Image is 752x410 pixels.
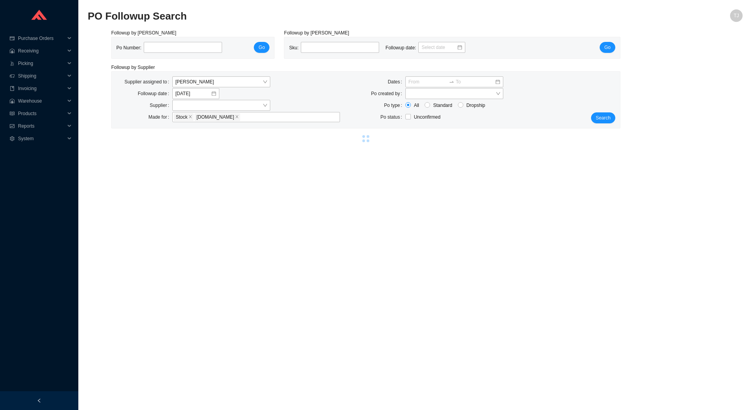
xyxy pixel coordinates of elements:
span: Shipping [18,70,65,82]
span: close [188,115,192,119]
span: Standard [430,101,456,109]
span: Warehouse [18,95,65,107]
input: Select date [421,43,457,51]
span: Go [258,43,265,51]
label: Po status: [380,112,405,123]
span: Followup by [PERSON_NAME] [284,30,349,36]
label: Supplier assigned to [125,76,172,87]
span: fund [9,124,15,128]
span: Picking [18,57,65,70]
button: Go [254,42,269,53]
span: to [449,79,454,85]
span: Stock [174,113,193,121]
span: Products [18,107,65,120]
input: To [456,78,495,86]
span: Dropship [463,101,488,109]
span: Tziporah Jakobovits [175,77,267,87]
input: From [409,78,447,86]
span: Followup by Supplier [111,65,155,70]
span: read [9,111,15,116]
label: Dates: [388,76,405,87]
span: Go [604,43,611,51]
label: Po type: [384,100,405,111]
button: Search [591,112,615,123]
span: [DOMAIN_NAME] [197,114,234,121]
h2: PO Followup Search [88,9,579,23]
label: Made for: [148,112,172,123]
label: Po created by: [371,88,405,99]
span: swap-right [449,79,454,85]
span: Stock [176,114,188,121]
label: Followup date: [138,88,172,99]
span: book [9,86,15,91]
span: Search [596,114,611,122]
span: Purchase Orders [18,32,65,45]
span: QualityBath.com [195,113,240,121]
span: All [411,101,422,109]
span: setting [9,136,15,141]
span: Reports [18,120,65,132]
span: Invoicing [18,82,65,95]
span: Followup by [PERSON_NAME] [111,30,176,36]
span: TJ [734,9,739,22]
span: close [235,115,239,119]
span: Receiving [18,45,65,57]
input: 8/21/2025 [175,90,211,98]
span: left [37,398,42,403]
button: Go [600,42,615,53]
div: Po Number: [116,42,228,54]
div: Sku: Followup date: [289,42,472,54]
span: System [18,132,65,145]
label: Supplier: [150,100,172,111]
span: Unconfirmed [414,114,441,120]
span: credit-card [9,36,15,41]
